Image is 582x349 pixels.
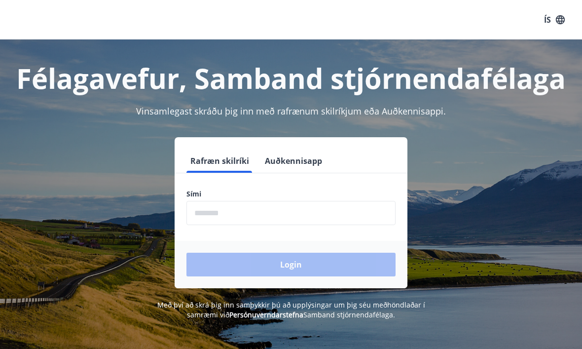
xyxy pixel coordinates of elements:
[261,149,326,173] button: Auðkennisapp
[539,11,570,29] button: ÍS
[186,189,396,199] label: Sími
[157,300,425,319] span: Með því að skrá þig inn samþykkir þú að upplýsingar um þig séu meðhöndlaðar í samræmi við Samband...
[12,59,570,97] h1: Félagavefur, Samband stjórnendafélaga
[229,310,303,319] a: Persónuverndarstefna
[136,105,446,117] span: Vinsamlegast skráðu þig inn með rafrænum skilríkjum eða Auðkennisappi.
[186,149,253,173] button: Rafræn skilríki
